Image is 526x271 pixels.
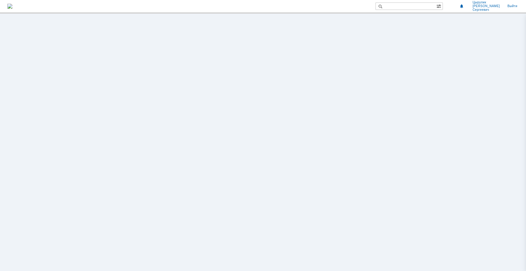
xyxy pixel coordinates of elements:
[7,4,12,9] a: Перейти на домашнюю страницу
[7,4,12,9] img: logo
[473,1,500,4] span: Цырулик
[473,8,500,12] span: Сергеевич
[473,4,500,8] span: [PERSON_NAME]
[436,3,443,9] span: Расширенный поиск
